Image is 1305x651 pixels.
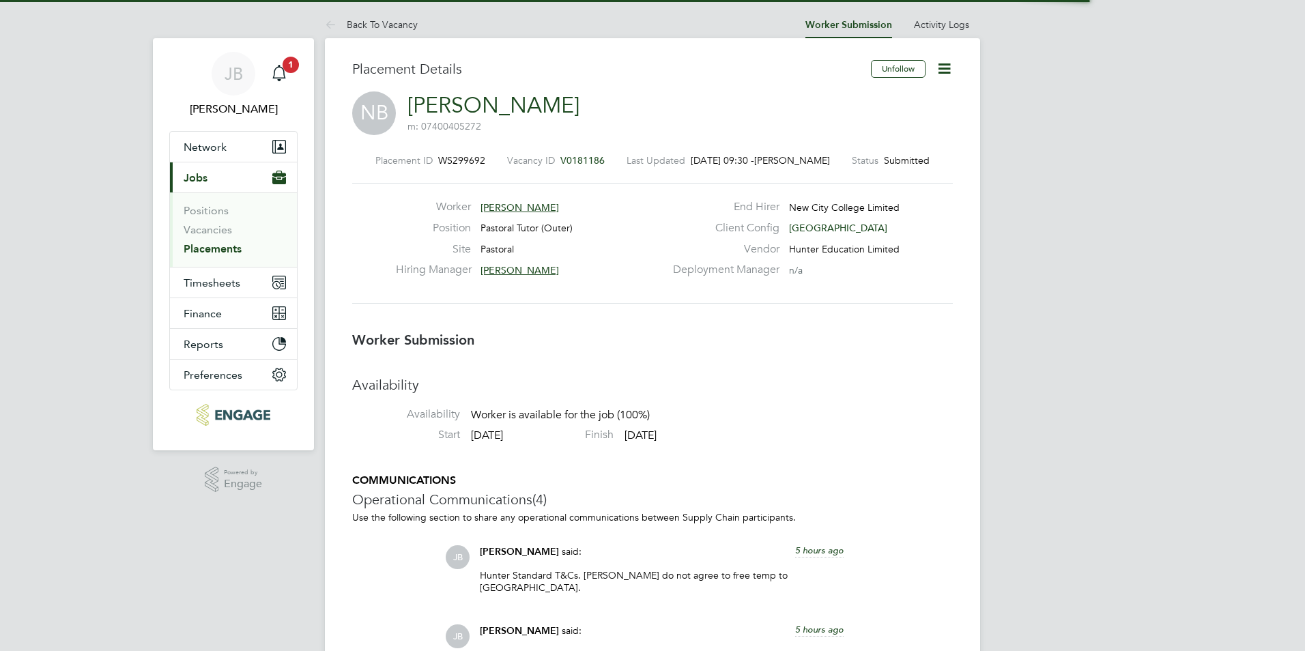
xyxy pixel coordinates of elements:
[481,222,573,234] span: Pastoral Tutor (Outer)
[532,491,547,508] span: (4)
[224,467,262,478] span: Powered by
[197,404,270,426] img: huntereducation-logo-retina.png
[170,329,297,359] button: Reports
[352,91,396,135] span: NB
[789,243,900,255] span: Hunter Education Limited
[184,276,240,289] span: Timesheets
[169,101,298,117] span: Jack Baron
[665,200,779,214] label: End Hirer
[396,200,471,214] label: Worker
[170,132,297,162] button: Network
[184,242,242,255] a: Placements
[665,263,779,277] label: Deployment Manager
[789,222,887,234] span: [GEOGRAPHIC_DATA]
[481,243,514,255] span: Pastoral
[480,546,559,558] span: [PERSON_NAME]
[914,18,969,31] a: Activity Logs
[396,242,471,257] label: Site
[871,60,926,78] button: Unfollow
[170,360,297,390] button: Preferences
[852,154,878,167] label: Status
[352,511,953,523] p: Use the following section to share any operational communications between Supply Chain participants.
[480,625,559,637] span: [PERSON_NAME]
[352,428,460,442] label: Start
[170,162,297,192] button: Jobs
[789,264,803,276] span: n/a
[396,263,471,277] label: Hiring Manager
[205,467,263,493] a: Powered byEngage
[560,154,605,167] span: V0181186
[169,404,298,426] a: Go to home page
[352,376,953,394] h3: Availability
[627,154,685,167] label: Last Updated
[507,154,555,167] label: Vacancy ID
[184,223,232,236] a: Vacancies
[471,429,503,442] span: [DATE]
[438,154,485,167] span: WS299692
[506,428,614,442] label: Finish
[805,19,892,31] a: Worker Submission
[224,478,262,490] span: Engage
[184,171,207,184] span: Jobs
[352,491,953,508] h3: Operational Communications
[170,298,297,328] button: Finance
[325,18,418,31] a: Back To Vacancy
[407,120,481,132] span: m: 07400405272
[481,264,559,276] span: [PERSON_NAME]
[562,624,582,637] span: said:
[480,569,844,594] p: Hunter Standard T&Cs. [PERSON_NAME] do not agree to free temp to [GEOGRAPHIC_DATA].
[352,60,861,78] h3: Placement Details
[562,545,582,558] span: said:
[184,307,222,320] span: Finance
[266,52,293,96] a: 1
[184,338,223,351] span: Reports
[446,545,470,569] span: JB
[184,204,229,217] a: Positions
[396,221,471,235] label: Position
[352,332,474,348] b: Worker Submission
[446,624,470,648] span: JB
[691,154,754,167] span: [DATE] 09:30 -
[481,201,559,214] span: [PERSON_NAME]
[184,141,227,154] span: Network
[795,624,844,635] span: 5 hours ago
[170,267,297,298] button: Timesheets
[153,38,314,450] nav: Main navigation
[471,409,650,422] span: Worker is available for the job (100%)
[754,154,830,167] span: [PERSON_NAME]
[665,221,779,235] label: Client Config
[283,57,299,73] span: 1
[225,65,243,83] span: JB
[407,92,579,119] a: [PERSON_NAME]
[884,154,930,167] span: Submitted
[789,201,900,214] span: New City College Limited
[375,154,433,167] label: Placement ID
[169,52,298,117] a: JB[PERSON_NAME]
[352,474,953,488] h5: COMMUNICATIONS
[184,368,242,381] span: Preferences
[625,429,657,442] span: [DATE]
[170,192,297,267] div: Jobs
[665,242,779,257] label: Vendor
[795,545,844,556] span: 5 hours ago
[352,407,460,422] label: Availability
